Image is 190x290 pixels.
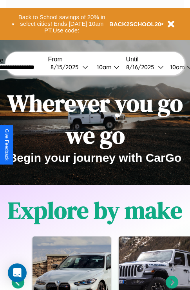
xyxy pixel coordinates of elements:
button: 8/15/2025 [48,63,90,71]
h1: Explore by make [8,194,182,226]
label: From [48,56,122,63]
b: BACK2SCHOOL20 [109,21,161,27]
button: Back to School savings of 20% in select cities! Ends [DATE] 10am PT.Use code: [14,12,109,36]
div: Give Feedback [4,129,9,161]
button: 10am [90,63,122,71]
div: 8 / 16 / 2025 [126,63,158,71]
div: 8 / 15 / 2025 [51,63,82,71]
div: 10am [93,63,114,71]
div: 10am [166,63,187,71]
div: Open Intercom Messenger [8,263,27,282]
